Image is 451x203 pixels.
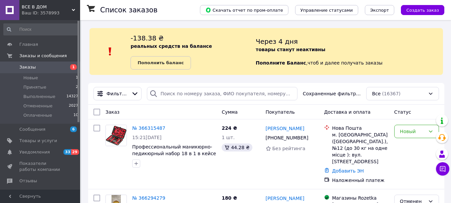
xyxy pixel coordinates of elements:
[132,125,165,131] a: № 366315487
[76,84,78,90] span: 2
[66,94,78,100] span: 14327
[19,41,38,47] span: Главная
[131,43,212,49] b: реальных средств на балансе
[295,5,358,15] button: Управление статусами
[23,103,52,109] span: Отмененные
[19,161,62,173] span: Показатели работы компании
[332,177,389,184] div: Наложенный платеж
[105,109,120,115] span: Заказ
[19,64,36,70] span: Заказы
[222,125,237,131] span: 224 ₴
[370,8,389,13] span: Экспорт
[222,135,235,140] span: 1 шт.
[22,10,80,16] div: Ваш ID: 3578993
[19,178,37,184] span: Отзывы
[73,112,78,118] span: 10
[132,195,165,201] a: № 366294279
[19,126,45,132] span: Сообщения
[303,90,361,97] span: Сохраненные фильтры:
[63,149,71,155] span: 33
[400,128,425,135] div: Новый
[264,133,310,142] div: [PHONE_NUMBER]
[19,149,50,155] span: Уведомления
[222,109,238,115] span: Сумма
[266,125,304,132] a: [PERSON_NAME]
[106,125,127,146] img: Фото товару
[406,8,439,13] span: Создать заказ
[266,109,295,115] span: Покупатель
[22,4,72,10] span: ВСЕ В ДОМ
[394,109,411,115] span: Статус
[131,34,164,42] span: -138.38 ₴
[256,33,443,70] div: , чтоб и далее получать заказы
[222,195,237,201] span: 180 ₴
[332,168,364,174] a: Добавить ЭН
[147,87,297,100] input: Поиск по номеру заказа, ФИО покупателя, номеру телефона, Email, номеру накладной
[69,103,78,109] span: 2027
[256,37,298,45] span: Через 4 дня
[332,195,389,201] div: Магазины Rozetka
[256,47,325,52] b: товары станут неактивны
[256,60,306,66] b: Пополните Баланс
[200,5,288,15] button: Скачать отчет по пром-оплате
[300,8,353,13] span: Управление статусами
[3,23,79,35] input: Поиск
[23,94,55,100] span: Выполненные
[70,64,77,70] span: 1
[19,138,57,144] span: Товары и услуги
[76,75,78,81] span: 1
[71,149,79,155] span: 29
[19,53,67,59] span: Заказы и сообщения
[272,146,305,151] span: Без рейтинга
[132,135,162,140] span: 15:21[DATE]
[23,75,38,81] span: Новые
[23,112,52,118] span: Оплаченные
[138,60,184,65] b: Пополнить баланс
[436,162,449,176] button: Чат с покупателем
[266,195,304,202] a: [PERSON_NAME]
[106,90,129,97] span: Фильтры
[401,5,444,15] button: Создать заказ
[105,46,115,57] img: :exclamation:
[222,143,252,151] div: 44.28 ₴
[205,7,283,13] span: Скачать отчет по пром-оплате
[394,7,444,12] a: Создать заказ
[132,144,216,156] a: Профессиональный маникюрно-педикюрный набор 18 в 1 в кейсе
[365,5,394,15] button: Экспорт
[131,56,191,70] a: Пополнить баланс
[372,90,381,97] span: Все
[23,84,46,90] span: Принятые
[70,126,77,132] span: 6
[332,131,389,165] div: м. [GEOGRAPHIC_DATA] ([GEOGRAPHIC_DATA].), №12 (до 30 кг на одне місце ): вул. [STREET_ADDRESS]
[332,125,389,131] div: Нова Пошта
[100,6,158,14] h1: Список заказов
[382,91,400,96] span: (16367)
[324,109,371,115] span: Доставка и оплата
